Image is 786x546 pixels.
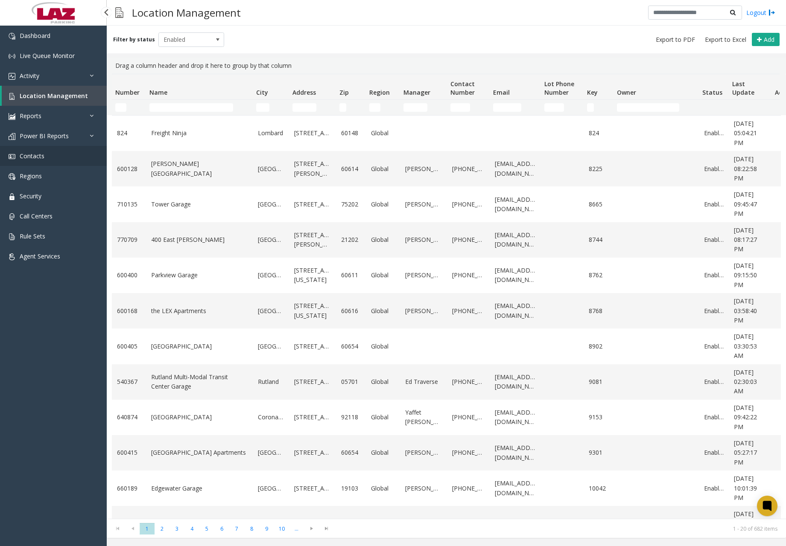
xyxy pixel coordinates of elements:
a: [GEOGRAPHIC_DATA] [258,235,284,244]
td: Number Filter [112,100,146,115]
a: Global [371,200,395,209]
a: 60654 [341,448,361,457]
a: [STREET_ADDRESS] [294,448,331,457]
button: Export to PDF [652,34,698,46]
a: [GEOGRAPHIC_DATA] [258,164,284,174]
span: Zip [339,88,349,96]
input: Email Filter [493,103,521,112]
a: Ed Traverse [405,377,442,386]
span: Manager [403,88,430,96]
a: [EMAIL_ADDRESS][DOMAIN_NAME] [495,479,536,498]
a: Global [371,448,395,457]
a: [EMAIL_ADDRESS][DOMAIN_NAME] [495,301,536,320]
span: [DATE] 08:17:27 PM [734,226,757,253]
span: Go to the last page [321,525,332,532]
a: Global [371,412,395,422]
a: 8762 [589,270,608,280]
label: Filter by status [113,36,155,44]
a: [PHONE_NUMBER] [452,270,485,280]
span: Activity [20,72,39,80]
a: 640874 [117,412,141,422]
a: [DATE] 09:15:50 PM [734,261,766,290]
a: 600168 [117,306,141,316]
a: [GEOGRAPHIC_DATA] [258,200,284,209]
a: [EMAIL_ADDRESS][DOMAIN_NAME] [495,266,536,285]
img: 'icon' [9,153,15,160]
span: Call Centers [20,212,53,220]
img: 'icon' [9,33,15,40]
a: Logout [746,8,775,17]
span: Regions [20,172,42,180]
img: 'icon' [9,193,15,200]
a: Enabled [704,377,724,386]
span: Email [493,88,510,96]
a: Enabled [704,306,724,316]
a: [GEOGRAPHIC_DATA] [151,412,248,422]
span: [DATE] 05:27:17 PM [734,439,757,466]
a: [STREET_ADDRESS] [294,412,331,422]
td: Manager Filter [400,100,447,115]
a: [PHONE_NUMBER] [452,484,485,493]
a: Enabled [704,448,724,457]
td: Last Update Filter [729,100,771,115]
a: Tower Garage [151,200,248,209]
span: Enabled [159,33,211,46]
a: Global [371,306,395,316]
td: Contact Number Filter [447,100,490,115]
a: [PHONE_NUMBER] [452,200,485,209]
a: [STREET_ADDRESS] [294,128,331,138]
a: [GEOGRAPHIC_DATA] [258,484,284,493]
img: 'icon' [9,93,15,100]
a: [GEOGRAPHIC_DATA] [258,448,284,457]
button: Add [752,33,780,46]
a: 8665 [589,200,608,209]
a: [STREET_ADDRESS] [294,484,331,493]
a: Edgewater Garage [151,484,248,493]
td: Email Filter [490,100,541,115]
span: [DATE] 09:45:47 PM [734,190,757,218]
span: Go to the next page [304,523,319,534]
a: Location Management [2,86,107,106]
td: Status Filter [699,100,729,115]
input: Name Filter [149,103,233,112]
span: [DATE] 09:42:22 PM [734,404,757,431]
td: Lot Phone Number Filter [541,100,584,115]
a: Global [371,128,395,138]
span: [DATE] 09:15:50 PM [734,261,757,289]
a: [DATE] 05:27:17 PM [734,439,766,467]
td: City Filter [253,100,289,115]
span: Page 4 [184,523,199,534]
a: [PERSON_NAME] [405,448,442,457]
input: Key Filter [587,103,594,112]
a: 9153 [589,412,608,422]
input: Address Filter [292,103,316,112]
a: [PHONE_NUMBER] [452,306,485,316]
a: Enabled [704,412,724,422]
span: Power BI Reports [20,132,69,140]
span: Last Update [732,80,754,96]
img: 'icon' [9,233,15,240]
a: [GEOGRAPHIC_DATA] [258,342,284,351]
a: [DATE] 09:42:22 PM [734,403,766,432]
span: Page 11 [289,523,304,534]
h3: Location Management [128,2,245,23]
a: 60616 [341,306,361,316]
a: [GEOGRAPHIC_DATA] Apartments [151,448,248,457]
td: Region Filter [366,100,400,115]
span: Security [20,192,41,200]
a: [GEOGRAPHIC_DATA] [258,270,284,280]
img: pageIcon [115,2,123,23]
div: Drag a column header and drop it here to group by that column [112,58,781,74]
a: 92118 [341,412,361,422]
a: 540367 [117,377,141,386]
button: Export to Excel [701,34,750,46]
input: Region Filter [369,103,380,112]
input: Owner Filter [617,103,679,112]
a: [DATE] 03:58:40 PM [734,296,766,325]
span: Page 8 [244,523,259,534]
a: [DATE] 09:45:47 PM [734,190,766,218]
span: [DATE] 03:58:40 PM [734,297,757,324]
span: Export to PDF [656,35,695,44]
a: 60148 [341,128,361,138]
a: [PHONE_NUMBER] [452,412,485,422]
